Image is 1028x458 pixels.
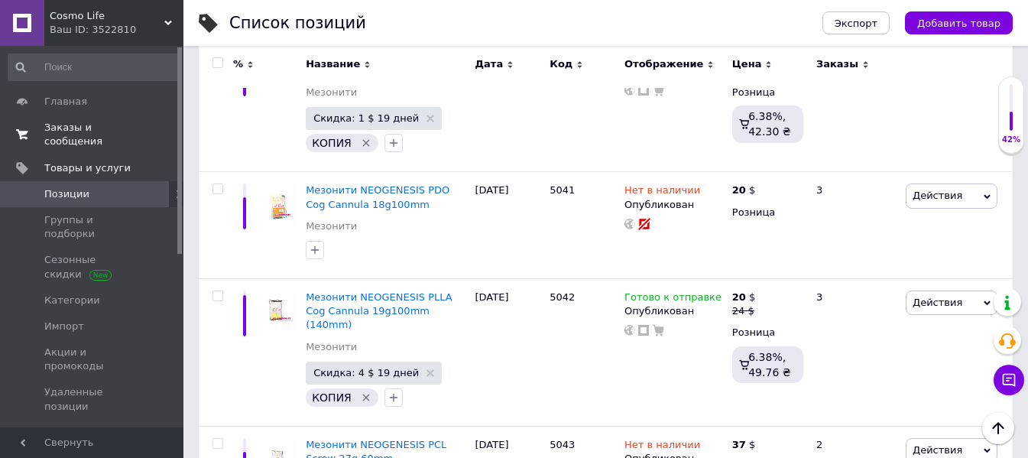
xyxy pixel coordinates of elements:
[550,439,575,450] span: 5043
[44,385,141,413] span: Удаленные позиции
[360,137,372,149] svg: Удалить метку
[44,320,84,333] span: Импорт
[807,38,902,172] div: 10
[732,206,803,219] div: Розница
[550,291,575,303] span: 5042
[748,110,790,138] span: 6.38%, 42.30 ₴
[313,368,419,378] span: Скидка: 4 $ 19 дней
[8,54,180,81] input: Поиск
[44,346,141,373] span: Акции и промокоды
[982,412,1014,444] button: Наверх
[732,326,803,339] div: Розница
[312,391,352,404] span: КОПИЯ
[624,198,725,212] div: Опубликован
[233,57,243,71] span: %
[732,304,756,318] div: 24 $
[306,340,357,354] a: Мезонити
[260,291,298,330] img: Мезонити NEOGENESIS PLLA Cog Cannula 19g100mm (140mm)
[472,38,546,172] div: [DATE]
[732,57,762,71] span: Цена
[306,291,452,330] a: Мезонити NEOGENESIS PLLA Cog Cannula 19g100mm (140mm)
[732,291,746,303] b: 20
[260,184,298,227] img: Мезонити NEOGENESIS PDO Cog Cannula 18g100mm
[472,172,546,279] div: [DATE]
[835,18,877,29] span: Экспорт
[44,294,100,307] span: Категории
[229,15,366,31] div: Список позиций
[732,291,756,304] div: $
[732,438,756,452] div: $
[313,113,419,123] span: Скидка: 1 $ 19 дней
[306,184,449,210] a: Мезонити NEOGENESIS PDO Cog Cannula 18g100mm
[807,279,902,427] div: 3
[306,57,360,71] span: Название
[917,18,1000,29] span: Добавить товар
[550,57,572,71] span: Код
[913,444,962,456] span: Действия
[748,351,790,378] span: 6.38%, 49.76 ₴
[732,184,746,196] b: 20
[306,86,357,99] a: Мезонити
[624,304,725,318] div: Опубликован
[50,9,164,23] span: Cosmo Life
[44,213,141,241] span: Группы и подборки
[732,86,803,99] div: Розница
[475,57,504,71] span: Дата
[624,57,703,71] span: Отображение
[994,365,1024,395] button: Чат с покупателем
[472,279,546,427] div: [DATE]
[913,297,962,308] span: Действия
[44,253,141,281] span: Сезонные скидки
[44,121,141,148] span: Заказы и сообщения
[50,23,183,37] div: Ваш ID: 3522810
[732,439,746,450] b: 37
[816,57,858,71] span: Заказы
[822,11,890,34] button: Экспорт
[550,184,575,196] span: 5041
[306,219,357,233] a: Мезонити
[44,161,131,175] span: Товары и услуги
[312,137,352,149] span: КОПИЯ
[44,187,89,201] span: Позиции
[913,190,962,201] span: Действия
[624,184,700,200] span: Нет в наличии
[807,172,902,279] div: 3
[905,11,1013,34] button: Добавить товар
[44,95,87,109] span: Главная
[624,439,700,455] span: Нет в наличии
[624,291,722,307] span: Готово к отправке
[44,426,141,453] span: Восстановление позиций
[999,135,1023,145] div: 42%
[732,184,756,197] div: $
[360,391,372,404] svg: Удалить метку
